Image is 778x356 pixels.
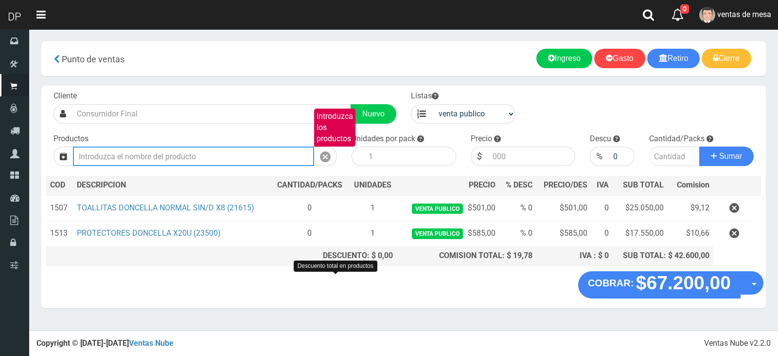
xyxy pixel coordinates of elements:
th: UNIDADES [349,176,397,195]
input: Introduzca el nombre del producto [73,147,314,166]
td: $17.550,00 [613,221,668,246]
strong: Copyright © [DATE]-[DATE] [36,338,174,348]
span: PRECIO [469,180,495,191]
label: Listas [411,91,439,102]
label: Cliente [53,91,77,102]
td: $9,12 [668,195,713,221]
td: 1 [349,221,397,246]
th: COD [46,176,73,195]
label: Unidades por pack [352,133,415,145]
span: IVA [597,180,609,189]
div: IVA : $ 0 [540,250,609,262]
td: 1507 [46,195,73,221]
td: $10,66 [668,221,713,246]
td: 0 [591,221,613,246]
span: SUB TOTAL [623,180,664,191]
td: $585,00 [397,221,500,246]
div: Descuento total en productos [294,261,377,272]
span: 0 [680,4,689,14]
label: Descu [590,133,611,145]
div: $ [471,147,488,166]
a: TOALLITAS DONCELLA NORMAL SIN/D X8 (21615) [77,203,254,212]
label: Cantidad/Packs [649,133,705,145]
td: % 0 [499,195,536,221]
td: $501,00 [536,195,591,221]
label: Precio [471,133,492,145]
td: $501,00 [397,195,500,221]
label: Introduzca los productos [314,109,355,147]
span: Sumar [719,152,742,160]
span: PRECIO/DES [544,180,587,189]
td: 0 [271,195,349,221]
input: Consumidor Final [72,104,351,124]
td: 0 [271,221,349,246]
div: DESCUENTO: $ 0,00 [275,250,393,262]
button: Sumar [699,147,754,166]
td: 1513 [46,221,73,246]
label: Productos [53,133,88,145]
img: User Image [699,7,715,23]
span: venta publico [412,228,463,239]
strong: COBRAR: [588,278,634,288]
a: Gasto [594,49,645,68]
a: Cierre [702,49,751,68]
div: % [590,147,608,166]
span: Punto de ventas [62,54,124,64]
span: venta publico [412,204,463,214]
span: % DESC [506,180,532,189]
a: Ventas Nube [129,338,174,348]
a: PROTECTORES DONCELLA X20U (23500) [77,228,221,238]
td: $25.050,00 [613,195,668,221]
td: 1 [349,195,397,221]
td: % 0 [499,221,536,246]
div: SUB TOTAL: $ 42.600,00 [617,250,709,262]
input: 000 [608,147,635,166]
div: COMISION TOTAL: $ 19,78 [401,250,532,262]
input: Cantidad [649,147,700,166]
a: Nuevo [351,104,396,124]
a: Retiro [647,49,700,68]
span: CRIPCION [91,180,126,189]
div: Ventas Nube v2.2.0 [704,338,771,349]
th: CANTIDAD/PACKS [271,176,349,195]
strong: $67.200,00 [636,272,731,293]
span: ventas de mesa [717,10,771,19]
input: 1 [364,147,456,166]
a: Ingreso [536,49,592,68]
span: Comision [677,180,709,191]
td: 0 [591,195,613,221]
button: COBRAR: $67.200,00 [578,271,741,299]
input: 000 [488,147,575,166]
td: $585,00 [536,221,591,246]
th: DES [73,176,270,195]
